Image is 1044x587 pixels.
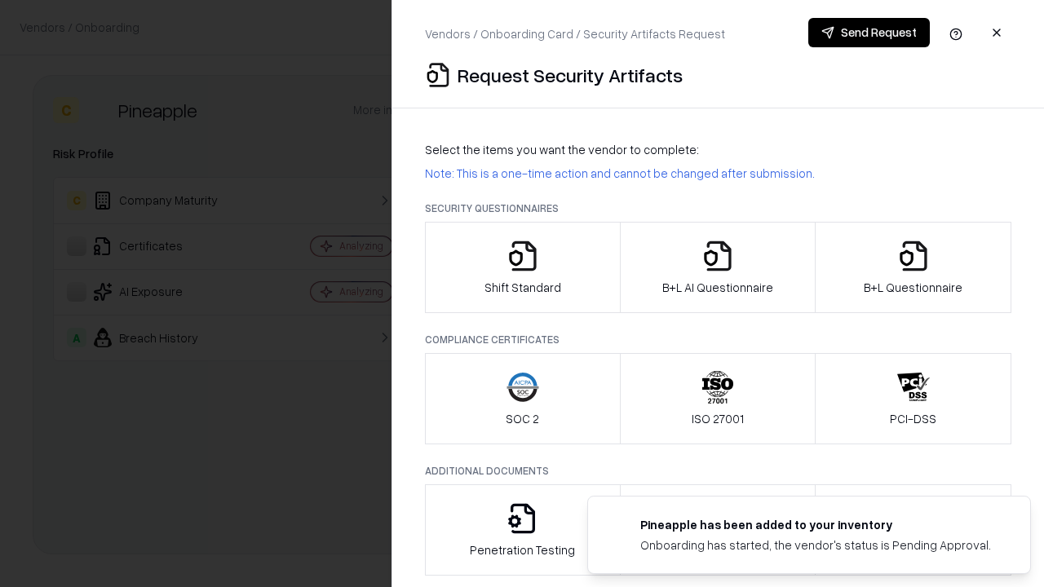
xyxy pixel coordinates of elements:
div: Pineapple has been added to your inventory [640,516,991,533]
p: Request Security Artifacts [458,62,683,88]
button: SOC 2 [425,353,621,444]
p: Select the items you want the vendor to complete: [425,141,1011,158]
p: B+L Questionnaire [864,279,962,296]
div: Onboarding has started, the vendor's status is Pending Approval. [640,536,991,554]
p: SOC 2 [506,410,539,427]
p: Note: This is a one-time action and cannot be changed after submission. [425,165,1011,182]
p: Vendors / Onboarding Card / Security Artifacts Request [425,25,725,42]
button: Shift Standard [425,222,621,313]
p: Additional Documents [425,464,1011,478]
p: B+L AI Questionnaire [662,279,773,296]
button: B+L AI Questionnaire [620,222,816,313]
button: Send Request [808,18,930,47]
button: Data Processing Agreement [815,484,1011,576]
button: ISO 27001 [620,353,816,444]
p: Penetration Testing [470,541,575,558]
p: Security Questionnaires [425,201,1011,215]
button: Privacy Policy [620,484,816,576]
button: PCI-DSS [815,353,1011,444]
p: Shift Standard [484,279,561,296]
img: pineappleenergy.com [608,516,627,536]
button: Penetration Testing [425,484,621,576]
p: PCI-DSS [890,410,936,427]
button: B+L Questionnaire [815,222,1011,313]
p: Compliance Certificates [425,333,1011,346]
p: ISO 27001 [692,410,744,427]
